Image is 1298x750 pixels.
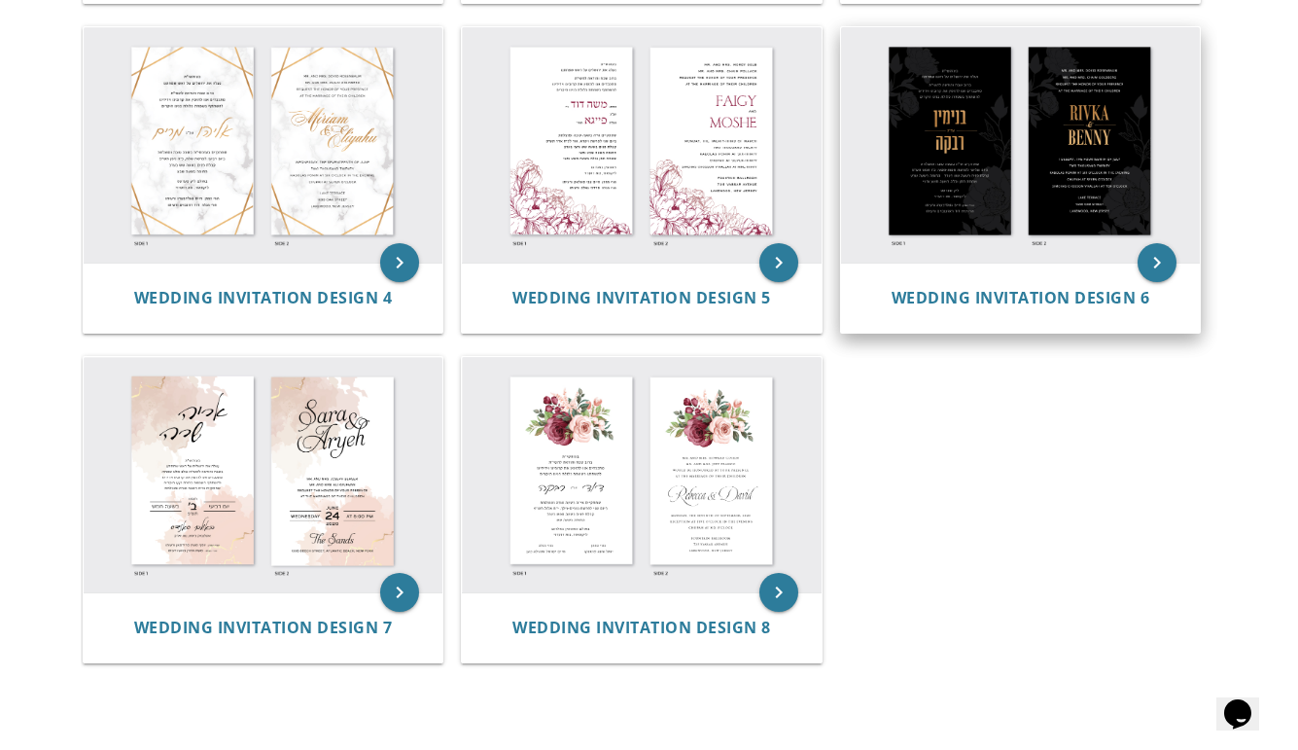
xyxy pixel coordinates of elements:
[759,243,798,282] a: keyboard_arrow_right
[1216,672,1279,731] iframe: chat widget
[1138,243,1176,282] a: keyboard_arrow_right
[759,573,798,612] a: keyboard_arrow_right
[892,287,1150,308] span: Wedding Invitation Design 6
[462,27,822,264] img: Wedding Invitation Design 5
[134,287,393,308] span: Wedding Invitation Design 4
[892,289,1150,307] a: Wedding Invitation Design 6
[841,27,1201,264] img: Wedding Invitation Design 6
[512,287,771,308] span: Wedding Invitation Design 5
[134,619,393,637] a: Wedding Invitation Design 7
[84,27,443,264] img: Wedding Invitation Design 4
[512,619,771,637] a: Wedding Invitation Design 8
[512,289,771,307] a: Wedding Invitation Design 5
[380,573,419,612] a: keyboard_arrow_right
[380,243,419,282] a: keyboard_arrow_right
[84,357,443,593] img: Wedding Invitation Design 7
[134,289,393,307] a: Wedding Invitation Design 4
[134,617,393,638] span: Wedding Invitation Design 7
[462,357,822,593] img: Wedding Invitation Design 8
[512,617,771,638] span: Wedding Invitation Design 8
